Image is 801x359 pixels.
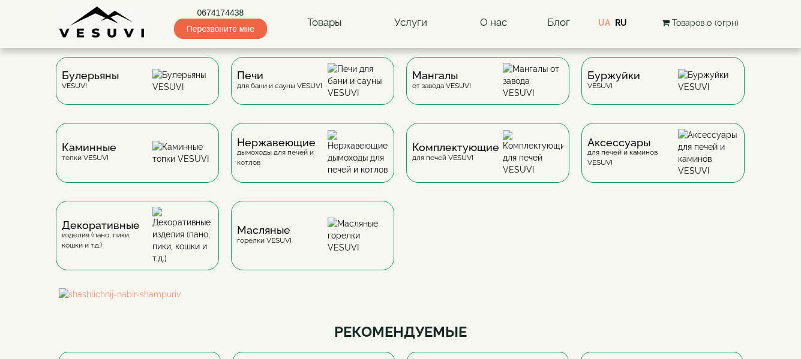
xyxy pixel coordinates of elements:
[382,9,439,37] a: Услуги
[400,123,575,201] a: Комплектующиедля печей VESUVI Комплектующие для печей VESUVI
[587,138,678,147] span: Аксессуары
[62,221,152,251] div: изделия (пано, пики, кошки и т.д.)
[174,7,267,19] a: 0674174438
[225,57,400,123] a: Печидля бани и сауны VESUVI Печи для бани и сауны VESUVI
[62,143,116,162] div: топки VESUVI
[412,143,499,152] span: Комплектующие
[62,71,119,80] span: Булерьяны
[400,57,575,123] a: Мангалыот завода VESUVI Мангалы от завода VESUVI
[174,19,267,39] span: Перезвоните мне
[672,18,739,28] span: Товаров 0 (0грн)
[328,63,388,99] img: Печи для бани и сауны VESUVI
[503,130,563,176] img: Комплектующие для печей VESUVI
[678,129,739,177] img: Аксессуары для печей и каминов VESUVI
[412,71,471,90] div: от завода VESUVI
[62,221,152,230] span: Декоративные
[152,207,213,264] img: Декоративные изделия (пано, пики, кошки и т.д.)
[575,123,751,201] a: Аксессуарыдля печей и каминов VESUVI Аксессуары для печей и каминов VESUVI
[237,225,292,245] div: горелки VESUVI
[328,218,388,254] img: Масляные горелки VESUVI
[225,123,400,201] a: Нержавеющиедымоходы для печей и котлов Нержавеющие дымоходы для печей и котлов
[503,63,563,99] img: Мангалы от завода VESUVI
[50,201,225,288] a: Декоративныеизделия (пано, пики, кошки и т.д.) Декоративные изделия (пано, пики, кошки и т.д.)
[225,201,400,288] a: Масляныегорелки VESUVI Масляные горелки VESUVI
[237,225,292,235] span: Масляные
[678,69,739,93] img: Буржуйки VESUVI
[237,71,322,90] div: для бани и сауны VESUVI
[50,123,225,201] a: Каминныетопки VESUVI Каминные топки VESUVI
[152,69,213,93] img: Булерьяны VESUVI
[62,143,116,152] span: Каминные
[587,71,640,90] div: VESUVI
[412,143,499,162] div: для печей VESUVI
[468,9,519,37] a: О нас
[237,138,328,168] div: дымоходы для печей и котлов
[50,57,225,123] a: БулерьяныVESUVI Булерьяны VESUVI
[152,141,213,165] img: Каминные топки VESUVI
[237,138,328,147] span: Нержавеющие
[587,138,678,168] div: для печей и каминов VESUVI
[587,71,640,80] span: Буржуйки
[547,16,570,28] a: Блог
[412,71,471,80] span: Мангалы
[328,130,388,176] img: Нержавеющие дымоходы для печей и котлов
[237,71,322,80] span: Печи
[59,6,146,39] img: Завод VESUVI
[62,71,119,90] div: VESUVI
[598,18,610,28] a: UA
[575,57,751,123] a: БуржуйкиVESUVI Буржуйки VESUVI
[615,18,627,28] a: RU
[59,288,743,300] img: shashlichnij-nabir-shampuriv
[658,16,742,29] button: Товаров 0 (0грн)
[295,9,354,37] a: Товары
